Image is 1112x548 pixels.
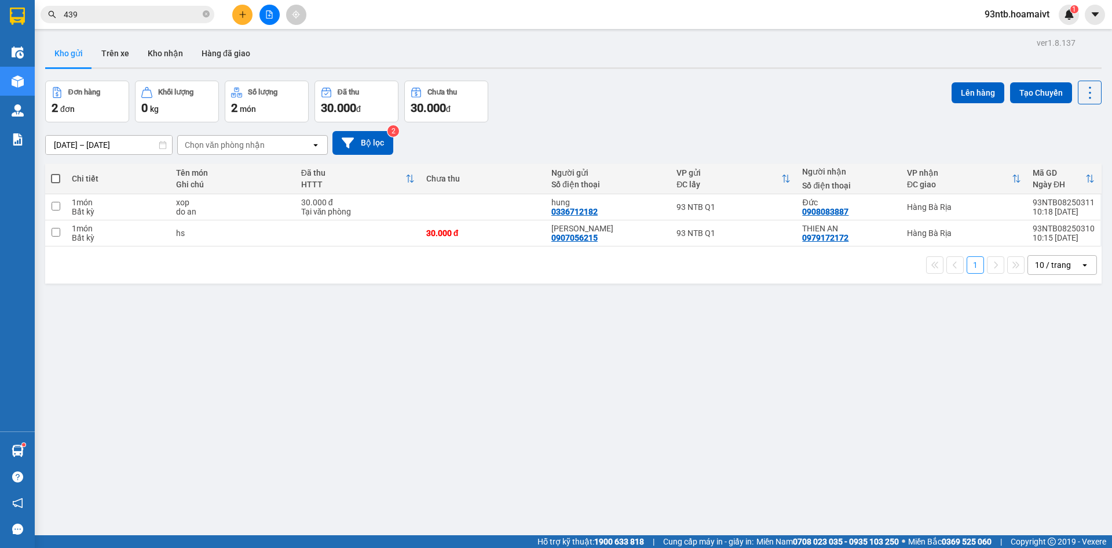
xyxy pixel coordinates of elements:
[802,233,848,242] div: 0979172172
[301,198,415,207] div: 30.000 đ
[426,174,540,183] div: Chưa thu
[907,202,1021,212] div: Hàng Bà Rịa
[802,181,895,190] div: Số điện thoại
[72,174,164,183] div: Chi tiết
[301,180,405,189] div: HTTT
[311,140,320,150] svg: open
[802,167,895,176] div: Người nhận
[203,9,210,20] span: close-circle
[1033,207,1095,216] div: 10:18 [DATE]
[12,75,24,88] img: warehouse-icon
[239,10,247,19] span: plus
[551,233,598,242] div: 0907056215
[676,228,791,238] div: 93 NTB Q1
[551,180,665,189] div: Số điện thoại
[802,198,895,207] div: Đức
[1072,5,1076,13] span: 1
[446,104,451,114] span: đ
[676,202,791,212] div: 93 NTB Q1
[259,5,280,25] button: file-add
[1064,9,1074,20] img: icon-new-feature
[52,101,58,115] span: 2
[908,535,992,548] span: Miền Bắc
[1033,198,1095,207] div: 93NTB08250311
[1033,233,1095,242] div: 10:15 [DATE]
[225,81,309,122] button: Số lượng2món
[551,168,665,177] div: Người gửi
[907,180,1012,189] div: ĐC giao
[203,10,210,17] span: close-circle
[793,537,899,546] strong: 0708 023 035 - 0935 103 250
[231,101,237,115] span: 2
[48,10,56,19] span: search
[72,198,164,207] div: 1 món
[356,104,361,114] span: đ
[176,168,289,177] div: Tên món
[10,8,25,25] img: logo-vxr
[286,5,306,25] button: aim
[72,207,164,216] div: Bất kỳ
[301,207,415,216] div: Tại văn phòng
[60,104,75,114] span: đơn
[1033,168,1085,177] div: Mã GD
[907,168,1012,177] div: VP nhận
[138,39,192,67] button: Kho nhận
[12,471,23,482] span: question-circle
[1010,82,1072,103] button: Tạo Chuyến
[902,539,905,544] span: ⚪️
[756,535,899,548] span: Miền Nam
[45,81,129,122] button: Đơn hàng2đơn
[942,537,992,546] strong: 0369 525 060
[537,535,644,548] span: Hỗ trợ kỹ thuật:
[176,207,289,216] div: do an
[301,168,405,177] div: Đã thu
[295,164,420,194] th: Toggle SortBy
[150,104,159,114] span: kg
[72,233,164,242] div: Bất kỳ
[192,39,259,67] button: Hàng đã giao
[158,88,193,96] div: Khối lượng
[967,256,984,274] button: 1
[12,133,24,146] img: solution-icon
[551,207,598,216] div: 0336712182
[176,228,289,238] div: hs
[427,88,457,96] div: Chưa thu
[426,228,540,238] div: 30.000 đ
[12,445,24,457] img: warehouse-icon
[676,180,781,189] div: ĐC lấy
[292,10,300,19] span: aim
[1085,5,1105,25] button: caret-down
[45,39,92,67] button: Kho gửi
[653,535,654,548] span: |
[1027,164,1100,194] th: Toggle SortBy
[551,224,665,233] div: KIM
[1037,37,1076,49] div: ver 1.8.137
[1000,535,1002,548] span: |
[64,8,200,21] input: Tìm tên, số ĐT hoặc mã đơn
[265,10,273,19] span: file-add
[1070,5,1078,13] sup: 1
[671,164,796,194] th: Toggle SortBy
[1080,260,1089,270] svg: open
[551,198,665,207] div: hung
[1090,9,1100,20] span: caret-down
[907,228,1021,238] div: Hàng Bà Rịa
[12,498,23,509] span: notification
[676,168,781,177] div: VP gửi
[240,104,256,114] span: món
[176,198,289,207] div: xop
[387,125,399,137] sup: 2
[22,443,25,447] sup: 1
[404,81,488,122] button: Chưa thu30.000đ
[248,88,277,96] div: Số lượng
[185,139,265,151] div: Chọn văn phòng nhận
[232,5,253,25] button: plus
[594,537,644,546] strong: 1900 633 818
[176,180,289,189] div: Ghi chú
[802,224,895,233] div: THIEN AN
[135,81,219,122] button: Khối lượng0kg
[338,88,359,96] div: Đã thu
[901,164,1027,194] th: Toggle SortBy
[952,82,1004,103] button: Lên hàng
[1048,538,1056,546] span: copyright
